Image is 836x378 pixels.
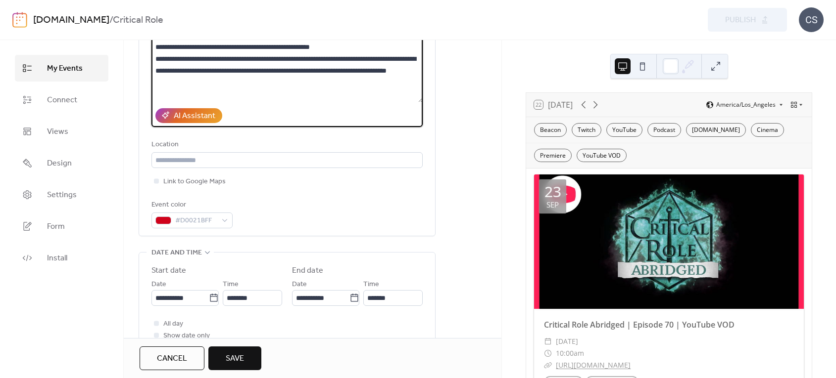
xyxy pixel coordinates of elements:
span: Design [47,158,72,169]
a: Settings [15,181,108,208]
div: End date [292,265,323,277]
a: Form [15,213,108,240]
div: CS [799,7,824,32]
span: All day [163,318,183,330]
div: YouTube [606,123,642,137]
span: Cancel [157,353,187,365]
button: Save [208,346,261,370]
a: Critical Role Abridged | Episode 70 | YouTube VOD [544,319,735,330]
div: Beacon [534,123,567,137]
span: Form [47,221,65,233]
a: Design [15,150,108,176]
div: ​ [544,359,552,371]
div: YouTube VOD [577,149,627,163]
span: Time [223,279,239,291]
div: ​ [544,347,552,359]
span: Show date only [163,330,210,342]
button: Cancel [140,346,204,370]
a: Install [15,245,108,271]
span: America/Los_Angeles [716,102,776,108]
a: Connect [15,86,108,113]
a: [URL][DOMAIN_NAME] [556,360,631,370]
div: Podcast [647,123,681,137]
div: ​ [544,336,552,347]
span: [DATE] [556,336,578,347]
div: Twitch [572,123,601,137]
a: My Events [15,55,108,82]
span: My Events [47,63,83,75]
span: Date [292,279,307,291]
div: Sep [546,201,559,209]
span: Date and time [151,247,202,259]
span: Views [47,126,68,138]
div: Start date [151,265,186,277]
button: AI Assistant [155,108,222,123]
img: logo [12,12,27,28]
a: Views [15,118,108,145]
span: Settings [47,189,77,201]
b: Critical Role [113,11,163,30]
span: 10:00am [556,347,584,359]
div: 23 [544,184,561,199]
span: Date [151,279,166,291]
span: Install [47,252,67,264]
div: Location [151,139,421,151]
b: / [109,11,113,30]
span: Time [363,279,379,291]
div: [DOMAIN_NAME] [686,123,746,137]
span: Link to Google Maps [163,176,226,188]
div: Event color [151,199,231,211]
a: [DOMAIN_NAME] [33,11,109,30]
span: #D0021BFF [175,215,217,227]
span: Save [226,353,244,365]
div: AI Assistant [174,110,215,122]
span: Connect [47,94,77,106]
div: Premiere [534,149,572,163]
div: Cinema [751,123,784,137]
